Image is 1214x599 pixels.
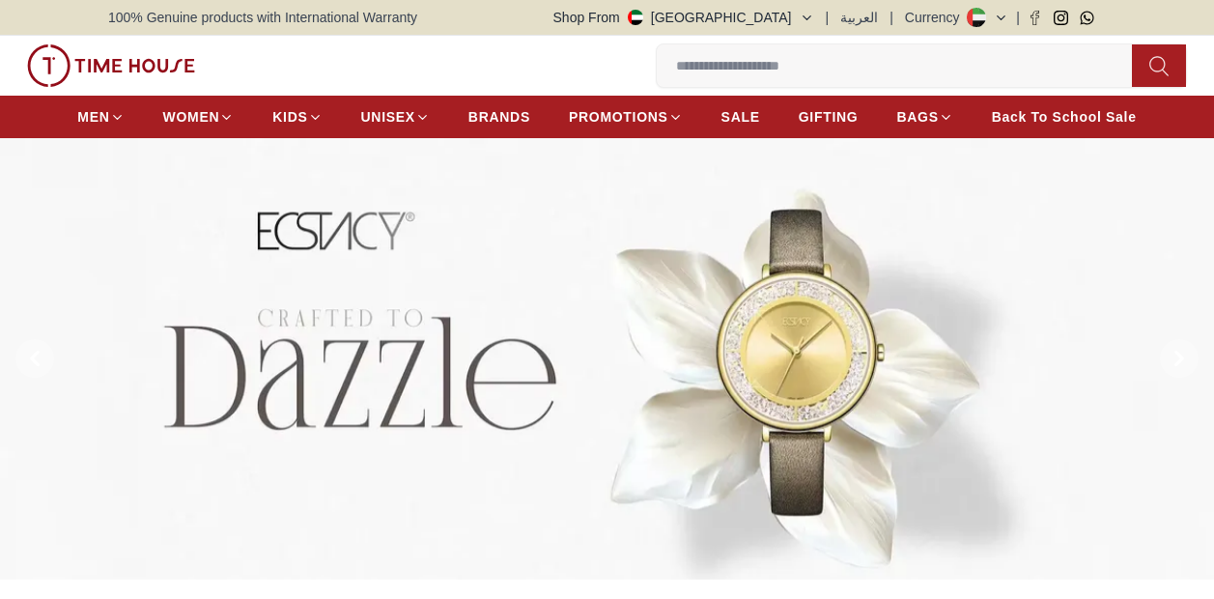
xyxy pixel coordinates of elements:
a: Facebook [1028,11,1042,25]
a: PROMOTIONS [569,100,683,134]
button: Shop From[GEOGRAPHIC_DATA] [553,8,814,27]
span: BAGS [896,107,938,127]
span: WOMEN [163,107,220,127]
a: GIFTING [799,100,859,134]
span: SALE [721,107,760,127]
span: UNISEX [361,107,415,127]
a: BAGS [896,100,952,134]
a: KIDS [272,100,322,134]
a: SALE [721,100,760,134]
span: Back To School Sale [992,107,1137,127]
a: MEN [77,100,124,134]
a: BRANDS [468,100,530,134]
span: | [889,8,893,27]
img: United Arab Emirates [628,10,643,25]
a: WOMEN [163,100,235,134]
span: KIDS [272,107,307,127]
div: Currency [905,8,968,27]
span: MEN [77,107,109,127]
a: Whatsapp [1080,11,1094,25]
a: UNISEX [361,100,430,134]
img: ... [27,44,195,87]
span: GIFTING [799,107,859,127]
button: العربية [840,8,878,27]
span: 100% Genuine products with International Warranty [108,8,417,27]
span: | [1016,8,1020,27]
span: PROMOTIONS [569,107,668,127]
span: | [826,8,830,27]
span: BRANDS [468,107,530,127]
a: Back To School Sale [992,100,1137,134]
a: Instagram [1054,11,1068,25]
